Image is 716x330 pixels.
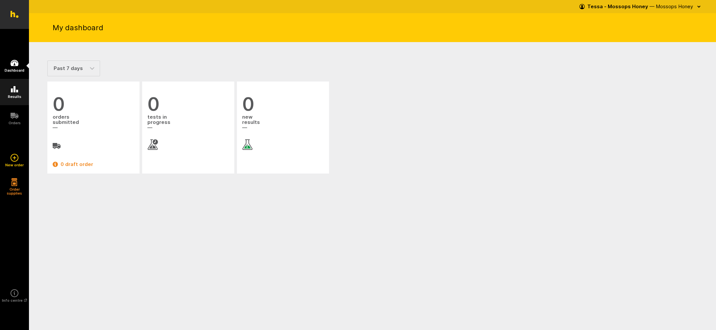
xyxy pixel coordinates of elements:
[9,121,21,125] h5: Orders
[5,68,24,72] h5: Dashboard
[650,3,693,10] span: — Mossops Honey
[8,95,21,99] h5: Results
[147,95,229,114] span: 0
[147,95,229,150] a: 0 tests inprogress
[53,114,134,131] span: orders submitted
[5,163,24,167] h5: New order
[242,95,324,150] a: 0 newresults
[53,23,103,33] h1: My dashboard
[242,95,324,114] span: 0
[579,1,703,12] button: Tessa - Mossops Honey — Mossops Honey
[53,95,134,150] a: 0 orderssubmitted
[5,187,24,195] h5: Order supplies
[242,114,324,131] span: new results
[2,298,27,302] h5: Info centre
[147,114,229,131] span: tests in progress
[587,3,648,10] strong: Tessa - Mossops Honey
[53,160,134,168] a: 0 draft order
[53,95,134,114] span: 0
